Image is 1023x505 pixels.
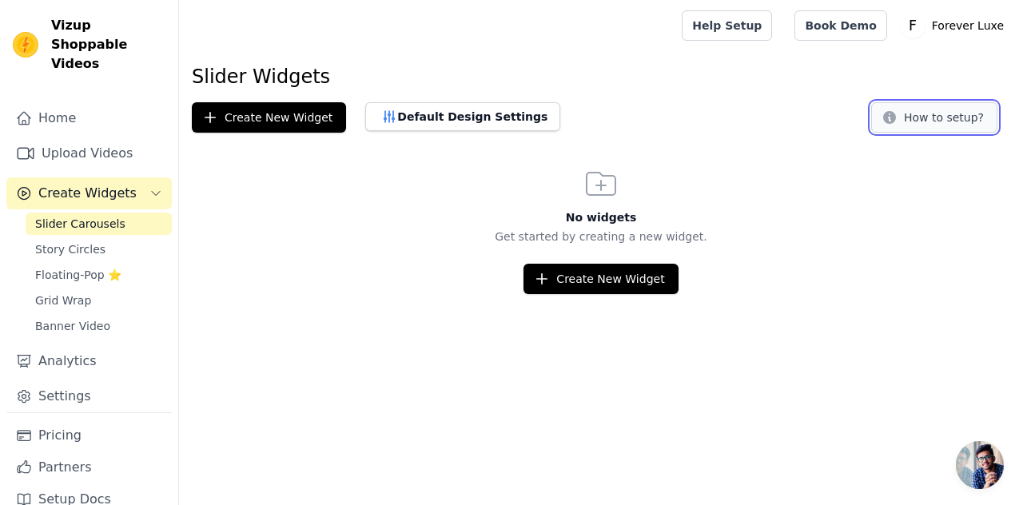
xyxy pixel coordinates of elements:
[51,16,165,74] span: Vizup Shoppable Videos
[35,216,125,232] span: Slider Carousels
[365,102,560,131] button: Default Design Settings
[909,18,917,34] text: F
[6,137,172,169] a: Upload Videos
[6,451,172,483] a: Partners
[13,32,38,58] img: Vizup
[6,177,172,209] button: Create Widgets
[179,229,1023,245] p: Get started by creating a new widget.
[6,102,172,134] a: Home
[192,102,346,133] button: Create New Widget
[38,184,137,203] span: Create Widgets
[26,315,172,337] a: Banner Video
[6,420,172,451] a: Pricing
[6,380,172,412] a: Settings
[26,238,172,260] a: Story Circles
[794,10,886,41] a: Book Demo
[871,113,997,129] a: How to setup?
[179,209,1023,225] h3: No widgets
[956,441,1004,489] a: Open chat
[26,264,172,286] a: Floating-Pop ⭐
[871,102,997,133] button: How to setup?
[925,11,1010,40] p: Forever Luxe
[682,10,772,41] a: Help Setup
[900,11,1010,40] button: F Forever Luxe
[35,241,105,257] span: Story Circles
[26,213,172,235] a: Slider Carousels
[6,345,172,377] a: Analytics
[35,318,110,334] span: Banner Video
[192,64,1010,89] h1: Slider Widgets
[35,292,91,308] span: Grid Wrap
[26,289,172,312] a: Grid Wrap
[523,264,678,294] button: Create New Widget
[35,267,121,283] span: Floating-Pop ⭐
